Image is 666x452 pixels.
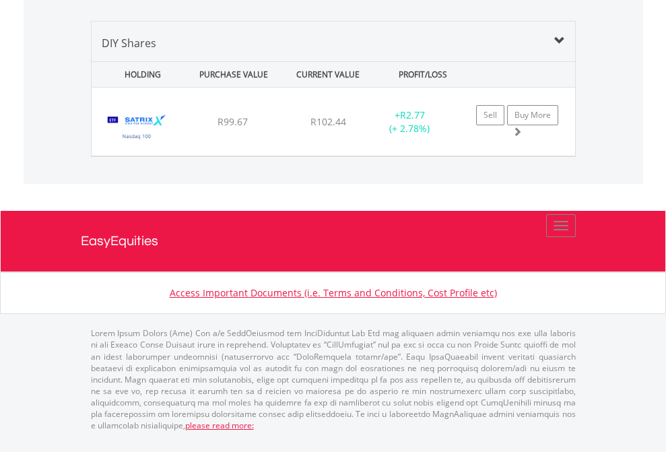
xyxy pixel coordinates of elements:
[310,115,346,128] span: R102.44
[91,327,576,431] p: Lorem Ipsum Dolors (Ame) Con a/e SeddOeiusmod tem InciDiduntut Lab Etd mag aliquaen admin veniamq...
[368,108,452,135] div: + (+ 2.78%)
[98,104,176,152] img: EQU.ZA.STXNDQ.png
[476,105,504,125] a: Sell
[188,62,279,87] div: PURCHASE VALUE
[81,211,586,271] a: EasyEquities
[93,62,185,87] div: HOLDING
[170,286,497,299] a: Access Important Documents (i.e. Terms and Conditions, Cost Profile etc)
[377,62,469,87] div: PROFIT/LOSS
[102,36,156,51] span: DIY Shares
[507,105,558,125] a: Buy More
[185,420,254,431] a: please read more:
[282,62,374,87] div: CURRENT VALUE
[400,108,425,121] span: R2.77
[218,115,248,128] span: R99.67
